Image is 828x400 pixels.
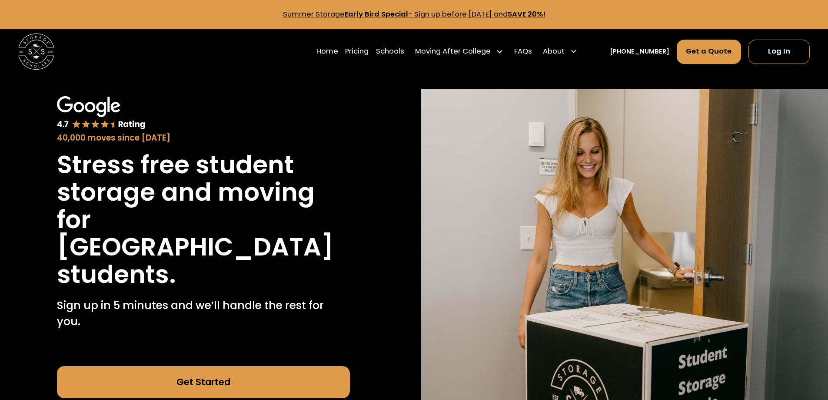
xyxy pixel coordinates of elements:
[543,46,565,57] div: About
[316,39,338,64] a: Home
[514,39,532,64] a: FAQs
[283,9,545,19] a: Summer StorageEarly Bird Special- Sign up before [DATE] andSAVE 20%!
[18,34,54,70] img: Storage Scholars main logo
[57,151,350,233] h1: Stress free student storage and moving for
[677,40,742,64] a: Get a Quote
[345,39,369,64] a: Pricing
[508,9,545,19] strong: SAVE 20%!
[412,39,507,64] div: Moving After College
[57,297,350,330] p: Sign up in 5 minutes and we’ll handle the rest for you.
[345,9,408,19] strong: Early Bird Special
[57,96,146,130] img: Google 4.7 star rating
[57,132,350,144] div: 40,000 moves since [DATE]
[57,233,334,261] h1: [GEOGRAPHIC_DATA]
[539,39,581,64] div: About
[610,47,669,57] a: [PHONE_NUMBER]
[57,261,176,288] h1: students.
[376,39,404,64] a: Schools
[415,46,491,57] div: Moving After College
[57,366,350,399] a: Get Started
[748,40,810,64] a: Log In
